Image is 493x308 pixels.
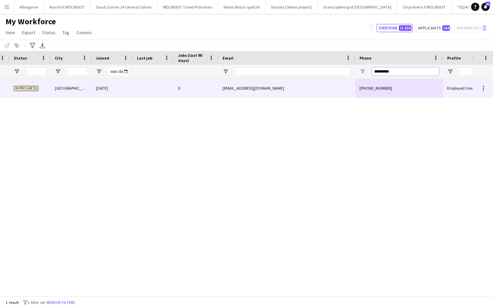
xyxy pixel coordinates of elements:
input: Email Filter Input [235,67,351,76]
app-action-btn: Advanced filters [28,41,37,50]
button: Open Filter Menu [447,68,453,75]
a: Tag [60,28,72,37]
button: Open Filter Menu [223,68,229,75]
app-action-btn: Export XLSX [38,41,47,50]
button: Open Filter Menu [14,68,20,75]
button: MDLBEAST Ticket Promoters [157,0,218,14]
button: Open Filter Menu [96,68,102,75]
input: Status Filter Input [26,67,47,76]
span: View [5,29,15,36]
div: 0 [174,79,218,98]
input: City Filter Input [67,67,88,76]
span: Joined [96,55,109,61]
span: Status [42,29,55,36]
button: Applicants184 [416,24,451,32]
span: 184 [442,25,450,31]
span: Status [14,55,27,61]
button: Grand opening of [GEOGRAPHIC_DATA] [318,0,397,14]
div: [PHONE_NUMBER] [355,79,443,98]
a: Status [39,28,58,37]
span: Comms [76,29,92,36]
span: City [55,55,63,61]
input: Profile Filter Input [459,67,483,76]
div: [GEOGRAPHIC_DATA] [51,79,92,98]
span: 15,656 [399,25,412,31]
span: Export [22,29,35,36]
span: Tag [62,29,69,36]
button: Sindala ( Neom project) [265,0,318,14]
a: Export [19,28,38,37]
span: Profile [447,55,461,61]
button: Neom Beach sport24 [218,0,265,14]
div: [DATE] [92,79,133,98]
button: Saudi Games 24 General Ushers [90,0,157,14]
a: Comms [74,28,94,37]
span: Phone [359,55,371,61]
button: Atache X MDLBEAST [44,0,90,14]
button: Open Filter Menu [359,68,366,75]
button: Onyx Arena X MDLBEAST [397,0,452,14]
button: Aftergame [14,0,44,14]
span: 62 [485,2,490,6]
span: Last job [137,55,152,61]
div: [EMAIL_ADDRESS][DOMAIN_NAME] [218,79,355,98]
span: Email [223,55,233,61]
span: My Workforce [5,16,56,27]
span: Jobs (last 90 days) [178,53,206,63]
input: Phone Filter Input [372,67,439,76]
a: 62 [481,3,490,11]
input: Joined Filter Input [108,67,129,76]
span: In progress [14,86,38,91]
button: Remove filters [45,299,76,306]
div: Employed Crew [443,79,487,98]
a: View [3,28,18,37]
span: 1 filter set [27,300,45,305]
button: Open Filter Menu [55,68,61,75]
button: Everyone15,656 [377,24,413,32]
